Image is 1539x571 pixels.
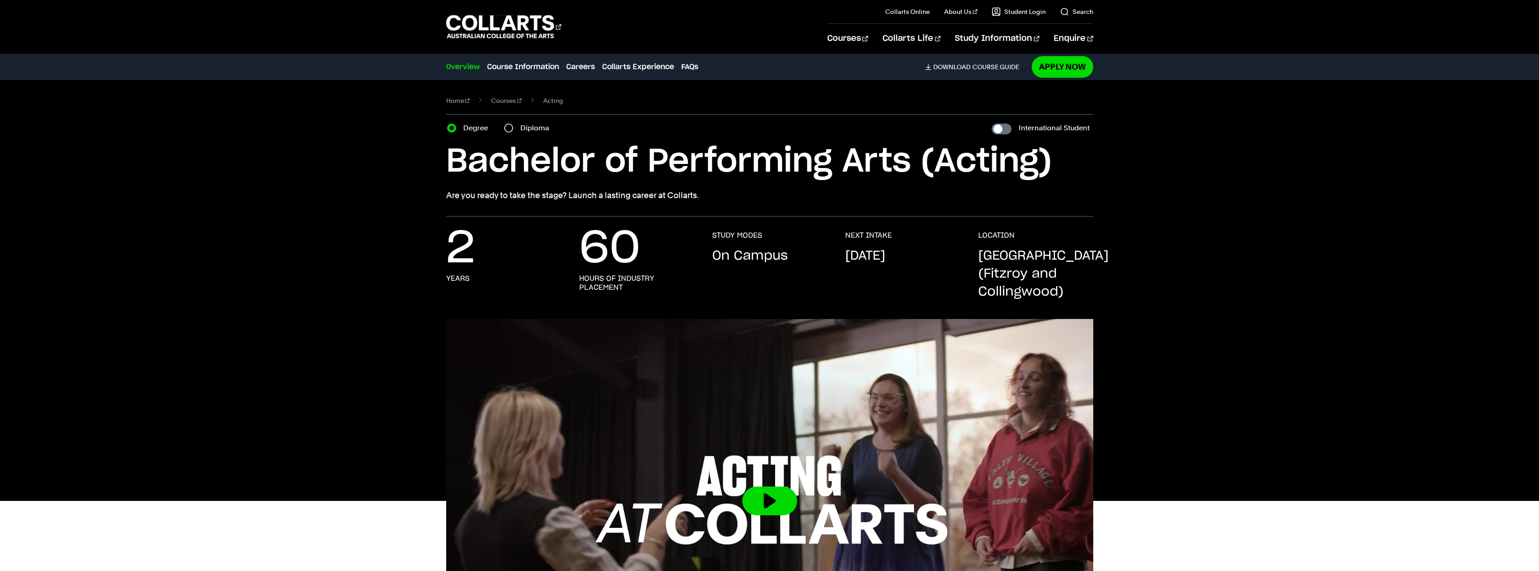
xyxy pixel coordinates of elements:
h3: hours of industry placement [579,274,694,292]
p: 2 [446,231,475,267]
span: Download [933,63,971,71]
p: 60 [579,231,640,267]
a: Collarts Life [883,24,940,53]
a: Courses [827,24,868,53]
p: [DATE] [845,247,885,265]
div: Go to homepage [446,14,561,40]
h3: years [446,274,470,283]
h1: Bachelor of Performing Arts (Acting) [446,142,1093,182]
a: Course Information [487,62,559,72]
label: Degree [463,122,493,134]
h3: STUDY MODES [712,231,762,240]
a: Courses [491,94,522,107]
a: Enquire [1054,24,1093,53]
a: Search [1060,7,1093,16]
a: Apply Now [1032,56,1093,77]
a: About Us [944,7,977,16]
a: FAQs [681,62,698,72]
p: On Campus [712,247,788,265]
a: Careers [566,62,595,72]
a: Home [446,94,470,107]
h3: LOCATION [978,231,1015,240]
a: Student Login [992,7,1046,16]
label: International Student [1019,122,1090,134]
span: Acting [543,94,563,107]
a: Study Information [955,24,1039,53]
h3: NEXT INTAKE [845,231,892,240]
a: Collarts Online [885,7,930,16]
p: Are you ready to take the stage? Launch a lasting career at Collarts. [446,189,1093,202]
p: [GEOGRAPHIC_DATA] (Fitzroy and Collingwood) [978,247,1109,301]
a: Collarts Experience [602,62,674,72]
label: Diploma [520,122,554,134]
a: DownloadCourse Guide [925,63,1026,71]
a: Overview [446,62,480,72]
